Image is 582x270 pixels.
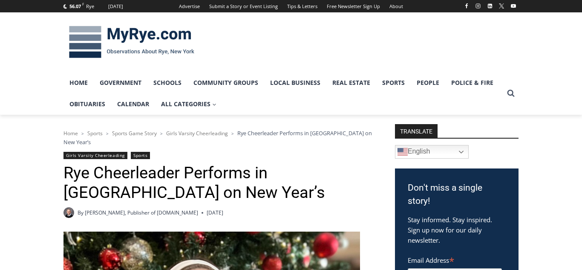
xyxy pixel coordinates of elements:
a: Author image [63,207,74,218]
strong: TRANSLATE [395,124,438,138]
span: > [160,131,163,136]
a: Police & Fire [445,72,499,93]
nav: Primary Navigation [63,72,503,115]
span: 56.07 [69,3,81,9]
h3: Don't miss a single story! [408,181,506,208]
p: Stay informed. Stay inspired. Sign up now for our daily newsletter. [408,215,506,245]
span: All Categories [161,99,216,109]
span: F [82,2,84,6]
a: Girls Varsity Cheerleading [63,152,127,159]
a: X [496,1,507,11]
div: [DATE] [108,3,123,10]
div: Rye [86,3,94,10]
button: View Search Form [503,86,519,101]
a: Community Groups [187,72,264,93]
a: Sports Game Story [112,130,157,137]
span: > [106,131,109,136]
a: Girls Varsity Cheerleading [166,130,228,137]
a: Local Business [264,72,326,93]
img: en [398,147,408,157]
a: Sports [87,130,103,137]
a: Obituaries [63,93,111,115]
a: YouTube [508,1,519,11]
a: Home [63,130,78,137]
span: > [231,131,234,136]
label: Email Address [408,252,502,267]
a: All Categories [155,93,222,115]
img: MyRye.com [63,20,200,64]
h1: Rye Cheerleader Performs in [GEOGRAPHIC_DATA] on New Year’s [63,163,372,202]
a: English [395,145,469,159]
a: Home [63,72,94,93]
a: Real Estate [326,72,376,93]
a: Calendar [111,93,155,115]
span: > [81,131,84,136]
time: [DATE] [207,209,223,217]
a: Linkedin [485,1,495,11]
a: Sports [376,72,411,93]
a: Schools [147,72,187,93]
a: Facebook [461,1,472,11]
span: Rye Cheerleader Performs in [GEOGRAPHIC_DATA] on New Year’s [63,129,372,145]
a: Instagram [473,1,483,11]
a: People [411,72,445,93]
nav: Breadcrumbs [63,129,372,146]
span: By [78,209,84,217]
a: [PERSON_NAME], Publisher of [DOMAIN_NAME] [85,209,198,216]
a: Sports [131,152,150,159]
a: Government [94,72,147,93]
